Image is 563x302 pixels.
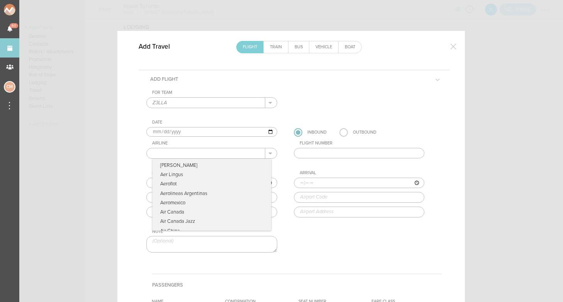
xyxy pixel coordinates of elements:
button: . [265,148,277,158]
a: Boat [339,41,361,53]
div: Airline [152,141,277,146]
a: Train [264,41,288,53]
button: . [265,98,277,108]
p: Air Canada [153,207,271,217]
input: Airport Code [146,192,277,203]
div: Date [152,120,277,125]
h5: Add Flight [144,70,184,88]
div: Charlie McGinley [4,81,15,93]
p: [PERSON_NAME] [153,159,271,170]
p: Aerolineas Argentinas [153,189,271,198]
input: Airport Code [294,192,425,203]
p: Aer Lingus [153,170,271,179]
p: Aeromexico [153,198,271,207]
a: Bus [288,41,309,53]
input: Airport Address [294,207,425,217]
input: Airport Address [146,207,277,217]
p: Air China [153,226,271,236]
input: ––:–– –– [294,178,425,188]
a: Flight [237,41,263,53]
input: ––:–– –– [146,178,277,188]
img: NOMAD [4,4,47,15]
div: Arrival [300,170,425,176]
input: Select a Team (Required) [147,98,265,108]
div: Note [152,229,277,234]
div: For Team [152,90,277,95]
p: Aeroflot [153,179,271,188]
div: Flight Number [300,141,425,146]
span: 60 [10,23,18,28]
div: Inbound [307,128,327,137]
div: Outbound [353,128,376,137]
a: Vehicle [309,41,338,53]
div: Departure [152,170,277,176]
p: Air Canada Jazz [153,217,271,226]
h4: Passengers [152,274,442,296]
